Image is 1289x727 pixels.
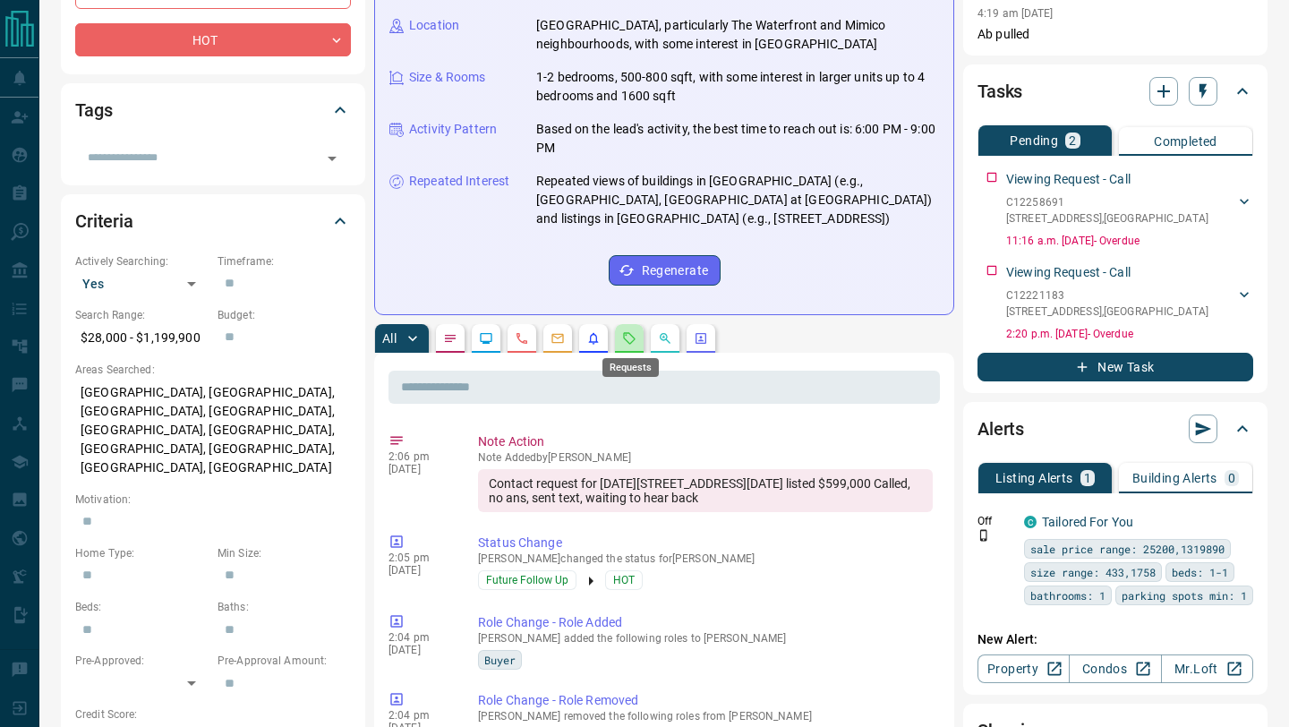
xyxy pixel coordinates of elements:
[218,307,351,323] p: Budget:
[1006,287,1208,304] p: C12221183
[977,654,1070,683] a: Property
[75,200,351,243] div: Criteria
[1006,233,1253,249] p: 11:16 a.m. [DATE] - Overdue
[443,331,457,346] svg: Notes
[602,358,659,377] div: Requests
[478,710,933,723] p: [PERSON_NAME] removed the following roles from [PERSON_NAME]
[320,146,345,171] button: Open
[1154,135,1217,148] p: Completed
[1006,210,1208,227] p: [STREET_ADDRESS] , [GEOGRAPHIC_DATA]
[388,463,451,475] p: [DATE]
[536,68,939,106] p: 1-2 bedrooms, 500-800 sqft, with some interest in larger units up to 4 bedrooms and 1600 sqft
[478,469,933,512] div: Contact request for [DATE][STREET_ADDRESS][DATE] listed $599,000 Called, no ans, sent text, waiti...
[1172,563,1228,581] span: beds: 1-1
[75,307,209,323] p: Search Range:
[75,653,209,669] p: Pre-Approved:
[388,644,451,656] p: [DATE]
[977,70,1253,113] div: Tasks
[1122,586,1247,604] span: parking spots min: 1
[388,564,451,577] p: [DATE]
[1030,540,1225,558] span: sale price range: 25200,1319890
[75,492,351,508] p: Motivation:
[977,513,1013,529] p: Off
[486,571,568,589] span: Future Follow Up
[388,552,451,564] p: 2:05 pm
[1030,563,1156,581] span: size range: 433,1758
[1084,472,1091,484] p: 1
[586,331,601,346] svg: Listing Alerts
[609,255,721,286] button: Regenerate
[75,378,351,483] p: [GEOGRAPHIC_DATA], [GEOGRAPHIC_DATA], [GEOGRAPHIC_DATA], [GEOGRAPHIC_DATA], [GEOGRAPHIC_DATA], [G...
[995,472,1073,484] p: Listing Alerts
[658,331,672,346] svg: Opportunities
[388,709,451,722] p: 2:04 pm
[977,630,1253,649] p: New Alert:
[75,323,209,353] p: $28,000 - $1,199,900
[478,632,933,645] p: [PERSON_NAME] added the following roles to [PERSON_NAME]
[1161,654,1253,683] a: Mr.Loft
[218,653,351,669] p: Pre-Approval Amount:
[75,253,209,269] p: Actively Searching:
[1042,515,1133,529] a: Tailored For You
[388,450,451,463] p: 2:06 pm
[977,7,1054,20] p: 4:19 am [DATE]
[75,706,351,723] p: Credit Score:
[478,451,933,464] p: Note Added by [PERSON_NAME]
[478,691,933,710] p: Role Change - Role Removed
[1024,516,1037,528] div: condos.ca
[1069,134,1076,147] p: 2
[75,599,209,615] p: Beds:
[75,89,351,132] div: Tags
[536,172,939,228] p: Repeated views of buildings in [GEOGRAPHIC_DATA] (e.g., [GEOGRAPHIC_DATA], [GEOGRAPHIC_DATA] at [...
[1006,194,1208,210] p: C12258691
[382,332,397,345] p: All
[977,415,1024,443] h2: Alerts
[479,331,493,346] svg: Lead Browsing Activity
[1006,170,1131,189] p: Viewing Request - Call
[484,651,516,669] span: Buyer
[1132,472,1217,484] p: Building Alerts
[515,331,529,346] svg: Calls
[536,16,939,54] p: [GEOGRAPHIC_DATA], particularly The Waterfront and Mimico neighbourhoods, with some interest in [...
[622,331,636,346] svg: Requests
[75,207,133,235] h2: Criteria
[75,23,351,56] div: HOT
[977,353,1253,381] button: New Task
[1006,326,1253,342] p: 2:20 p.m. [DATE] - Overdue
[478,613,933,632] p: Role Change - Role Added
[409,16,459,35] p: Location
[478,432,933,451] p: Note Action
[409,172,509,191] p: Repeated Interest
[1006,263,1131,282] p: Viewing Request - Call
[977,25,1253,44] p: Ab pulled
[75,269,209,298] div: Yes
[551,331,565,346] svg: Emails
[1006,191,1253,230] div: C12258691[STREET_ADDRESS],[GEOGRAPHIC_DATA]
[694,331,708,346] svg: Agent Actions
[1006,304,1208,320] p: [STREET_ADDRESS] , [GEOGRAPHIC_DATA]
[977,407,1253,450] div: Alerts
[75,362,351,378] p: Areas Searched:
[409,120,497,139] p: Activity Pattern
[218,545,351,561] p: Min Size:
[536,120,939,158] p: Based on the lead's activity, the best time to reach out is: 6:00 PM - 9:00 PM
[1006,284,1253,323] div: C12221183[STREET_ADDRESS],[GEOGRAPHIC_DATA]
[409,68,486,87] p: Size & Rooms
[478,534,933,552] p: Status Change
[1030,586,1105,604] span: bathrooms: 1
[977,77,1022,106] h2: Tasks
[1010,134,1058,147] p: Pending
[1228,472,1235,484] p: 0
[977,529,990,542] svg: Push Notification Only
[218,599,351,615] p: Baths:
[75,545,209,561] p: Home Type:
[1069,654,1161,683] a: Condos
[75,96,112,124] h2: Tags
[478,552,933,565] p: [PERSON_NAME] changed the status for [PERSON_NAME]
[613,571,635,589] span: HOT
[388,631,451,644] p: 2:04 pm
[218,253,351,269] p: Timeframe:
